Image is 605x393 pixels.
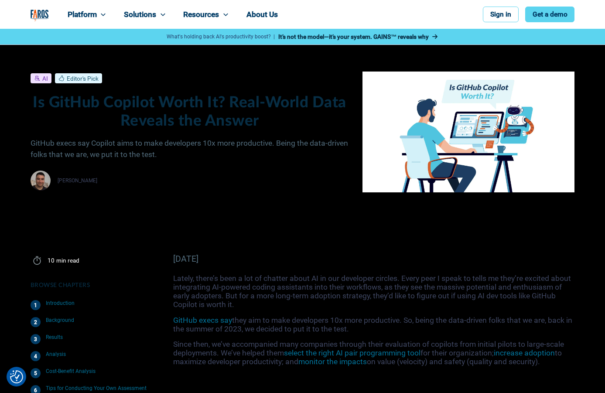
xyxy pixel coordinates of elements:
div: Browse Chapters [31,281,153,290]
a: Analysis [31,348,153,365]
p: Lately, there’s been a lot of chatter about AI in our developer circles. Every peer I speak to te... [173,274,574,309]
p: What's holding back AI's productivity boost? | [167,34,275,40]
a: select the right AI pair programming tool [284,349,420,357]
div: Resources [183,10,219,19]
button: Cookie Settings [10,370,23,383]
div: Editor's Pick [67,75,99,82]
a: Get a demo [525,7,574,22]
img: Thomas Gerber [31,171,51,191]
div: [DATE] [173,254,574,264]
p: GitHub execs say Copilot aims to make developers 10x more productive. Being the data-driven folks... [31,137,349,161]
p: they aim to make developers 10x more productive. So, being the data-driven folks that we are, bac... [173,316,574,333]
a: monitor the impacts [298,357,367,366]
p: Since then, we’ve accompanied many companies through their evaluation of copilots from initial pi... [173,340,574,366]
h1: Is GitHub Copilot Worth It? Real-World Data Reveals the Answer [31,94,349,130]
img: Logo of the analytics and reporting company Faros. [31,10,49,21]
div: Tips for Conducting Your Own Assessment [46,385,147,391]
a: Sign in [483,7,518,22]
div: min read [56,257,79,264]
strong: It’s not the model—it’s your system. GAINS™ reveals why [278,33,429,40]
a: Background [31,314,153,331]
a: GitHub execs say [173,316,232,325]
div: [PERSON_NAME] [58,178,97,184]
div: Background [46,317,74,323]
a: Introduction [31,297,153,314]
img: Revisit consent button [10,370,23,383]
img: Is GitHub Copilot Worth It Faros AI blog banner image of developer utilizing copilot [362,72,575,193]
div: Platform [68,10,97,19]
div: Results [46,334,63,340]
a: home [31,10,49,21]
div: Cost-Benefit Analysis [46,368,96,374]
div: 10 [48,257,55,264]
div: Solutions [124,10,156,19]
a: increase adoption [494,349,555,357]
a: Cost-Benefit Analysis [31,365,153,382]
a: Results [31,331,153,348]
div: AI [42,75,48,82]
div: Introduction [46,300,75,306]
a: It’s not the model—it’s your system. GAINS™ reveals why [278,32,438,41]
div: Analysis [46,351,66,357]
